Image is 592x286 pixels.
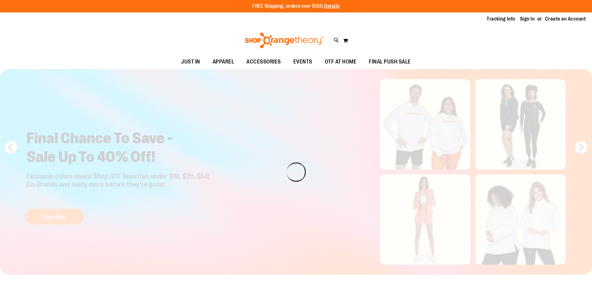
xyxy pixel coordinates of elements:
[287,55,319,69] a: EVENTS
[175,55,206,69] a: JUST IN
[213,55,234,69] span: APPAREL
[487,16,515,22] a: Tracking Info
[545,16,586,22] a: Create an Account
[324,3,340,9] a: Details
[240,55,287,69] a: ACCESSORIES
[369,55,411,69] span: FINAL PUSH SALE
[206,55,241,69] a: APPAREL
[325,55,357,69] span: OTF AT HOME
[244,33,324,48] img: Shop Orangetheory
[319,55,363,69] a: OTF AT HOME
[520,16,535,22] a: Sign In
[252,3,340,10] p: FREE Shipping, orders over $150.
[293,55,312,69] span: EVENTS
[181,55,200,69] span: JUST IN
[363,55,417,69] a: FINAL PUSH SALE
[246,55,281,69] span: ACCESSORIES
